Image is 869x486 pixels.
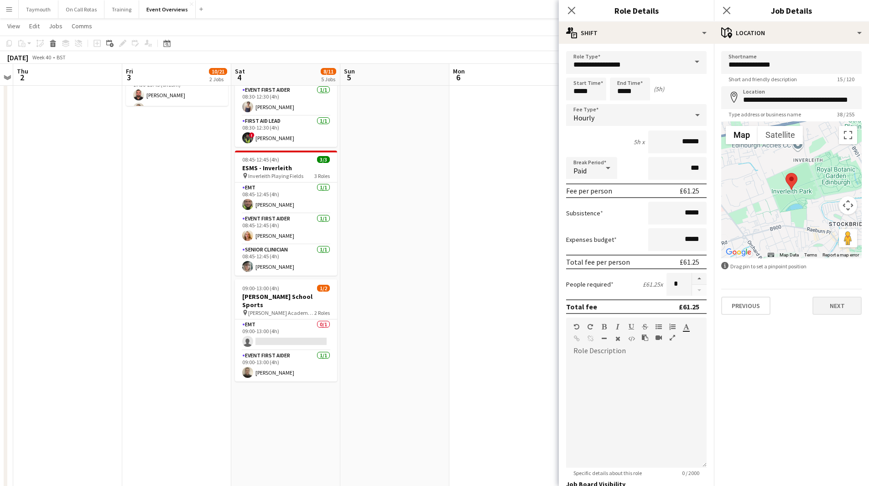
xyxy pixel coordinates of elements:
span: 15 / 120 [830,76,862,83]
button: Next [812,297,862,315]
span: 3 Roles [314,172,330,179]
button: Paste as plain text [642,334,648,341]
a: Terms (opens in new tab) [804,252,817,257]
button: Ordered List [669,323,676,330]
span: 8/11 [321,68,336,75]
span: 2 [16,72,28,83]
button: Event Overviews [139,0,196,18]
span: 1/2 [317,285,330,292]
app-job-card: 08:45-12:45 (4h)3/3ESMS - Inverleith Inverleith Playing Fields3 RolesEMT1/108:45-12:45 (4h)[PERSO... [235,151,337,276]
div: Drag pin to set a pinpoint position [721,262,862,271]
span: 3/3 [317,156,330,163]
div: BST [57,54,66,61]
button: Strikethrough [642,323,648,330]
span: Sat [235,67,245,75]
span: 4 [234,72,245,83]
app-card-role: Event First Aider2/217:30-23:45 (6h15m)[PERSON_NAME][PERSON_NAME] [126,73,228,117]
button: Unordered List [656,323,662,330]
button: Redo [587,323,593,330]
span: Week 40 [30,54,53,61]
label: Subsistence [566,209,603,217]
button: Drag Pegman onto the map to open Street View [839,229,857,247]
span: Hourly [573,113,594,122]
span: ! [249,132,255,138]
button: Bold [601,323,607,330]
app-job-card: 09:00-13:00 (4h)1/2[PERSON_NAME] School Sports [PERSON_NAME] Academy Playing Fields2 RolesEMT0/10... [235,279,337,381]
span: Inverleith Playing Fields [248,172,303,179]
button: Keyboard shortcuts [768,252,774,258]
button: Taymouth [19,0,58,18]
h3: Role Details [559,5,714,16]
button: Horizontal Line [601,335,607,342]
div: Total fee [566,302,597,311]
div: (5h) [654,85,664,93]
button: Underline [628,323,635,330]
span: 2 Roles [314,309,330,316]
span: Comms [72,22,92,30]
span: Edit [29,22,40,30]
button: Insert video [656,334,662,341]
div: Shift [559,22,714,44]
app-job-card: 08:30-12:30 (4h)2/2ESMS - [PERSON_NAME] School Sports [PERSON_NAME][GEOGRAPHIC_DATA]2 RolesEvent ... [235,45,337,147]
span: Sun [344,67,355,75]
div: [DATE] [7,53,28,62]
button: Toggle fullscreen view [839,126,857,144]
span: 38 / 255 [830,111,862,118]
a: Comms [68,20,96,32]
div: 2 Jobs [209,76,227,83]
label: People required [566,280,614,288]
app-card-role: EMT1/108:45-12:45 (4h)[PERSON_NAME] [235,183,337,214]
span: Short and friendly description [721,76,804,83]
button: HTML Code [628,335,635,342]
span: Fri [126,67,133,75]
a: Report a map error [822,252,859,257]
button: Clear Formatting [614,335,621,342]
div: £61.25 x [643,280,663,288]
button: Show satellite imagery [758,126,803,144]
div: £61.25 [679,302,699,311]
h3: [PERSON_NAME] School Sports [235,293,337,309]
div: Location [714,22,869,44]
div: £61.25 [680,186,699,195]
div: 5h x [634,138,645,146]
app-card-role: Event First Aider1/108:45-12:45 (4h)[PERSON_NAME] [235,214,337,245]
a: Jobs [45,20,66,32]
h3: Job Details [714,5,869,16]
button: Text Color [683,323,689,330]
span: View [7,22,20,30]
span: Paid [573,166,587,175]
button: Increase [692,273,707,285]
app-card-role: EMT0/109:00-13:00 (4h) [235,319,337,350]
span: 3 [125,72,133,83]
app-card-role: Event First Aider1/108:30-12:30 (4h)[PERSON_NAME] [235,85,337,116]
span: Thu [17,67,28,75]
span: 10/21 [209,68,227,75]
span: Type address or business name [721,111,808,118]
h3: ESMS - Inverleith [235,164,337,172]
span: Specific details about this role [566,470,649,476]
span: 6 [452,72,465,83]
label: Expenses budget [566,235,617,244]
span: Mon [453,67,465,75]
button: Show street map [726,126,758,144]
button: Previous [721,297,770,315]
div: Total fee per person [566,257,630,267]
img: Google [723,246,754,258]
button: Italic [614,323,621,330]
button: Undo [573,323,580,330]
span: 09:00-13:00 (4h) [242,285,279,292]
button: Map Data [780,252,799,258]
button: On Call Rotas [58,0,104,18]
app-card-role: Senior Clinician1/108:45-12:45 (4h)[PERSON_NAME] [235,245,337,276]
a: Open this area in Google Maps (opens a new window) [723,246,754,258]
app-card-role: Event First Aider1/109:00-13:00 (4h)[PERSON_NAME] [235,350,337,381]
div: Fee per person [566,186,612,195]
span: 08:45-12:45 (4h) [242,156,279,163]
span: Jobs [49,22,62,30]
span: 0 / 2000 [675,470,707,476]
app-card-role: First Aid Lead1/108:30-12:30 (4h)![PERSON_NAME] [235,116,337,147]
a: Edit [26,20,43,32]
